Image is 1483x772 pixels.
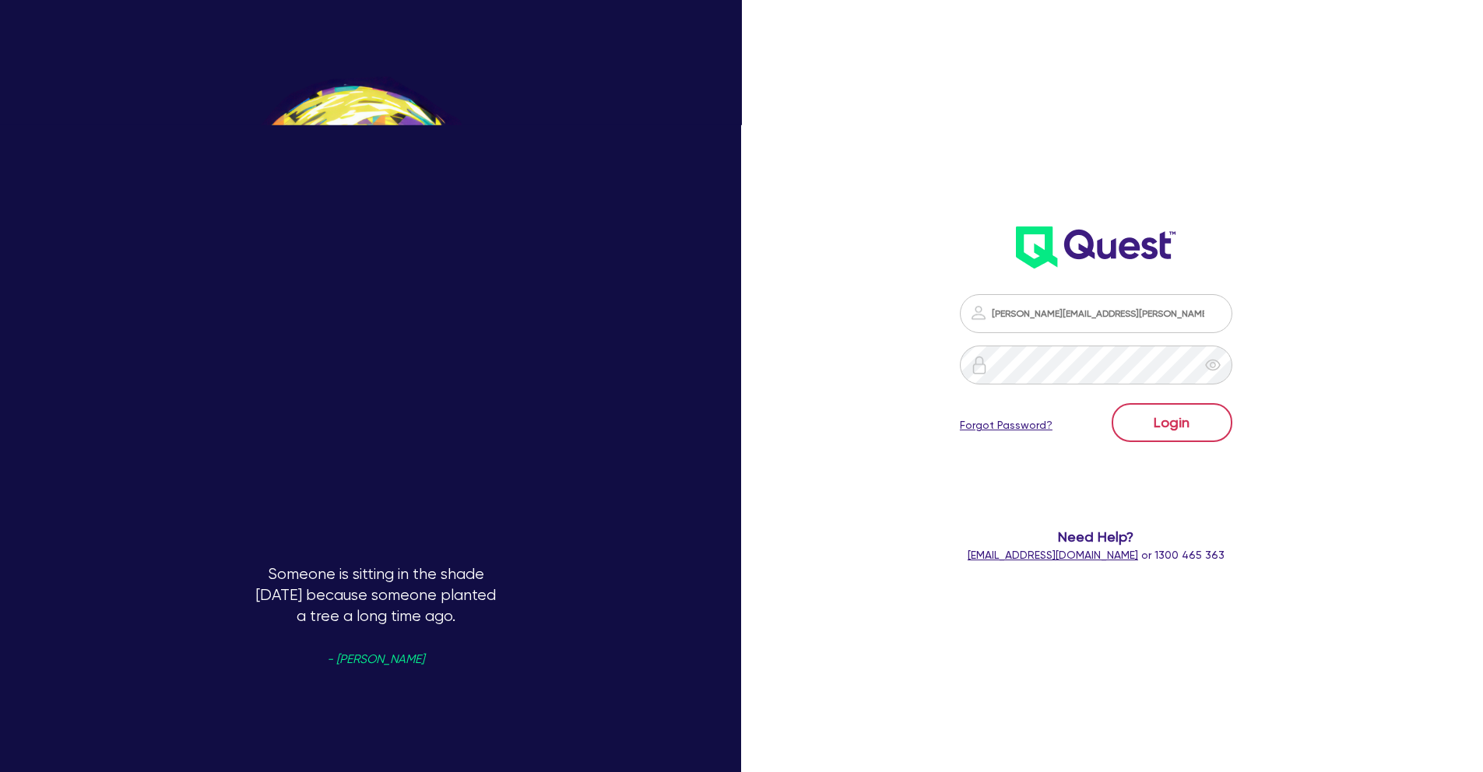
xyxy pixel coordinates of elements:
[1016,226,1176,268] img: wH2k97JdezQIQAAAABJRU5ErkJggg==
[1205,357,1221,373] span: eye
[960,294,1232,333] input: Email address
[968,549,1138,561] a: [EMAIL_ADDRESS][DOMAIN_NAME]
[970,356,989,374] img: icon-password
[960,417,1053,433] a: Forgot Password?
[969,304,988,322] img: icon-password
[1112,403,1232,442] button: Login
[898,526,1295,547] span: Need Help?
[327,654,424,665] span: - [PERSON_NAME]
[968,549,1225,561] span: or 1300 465 363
